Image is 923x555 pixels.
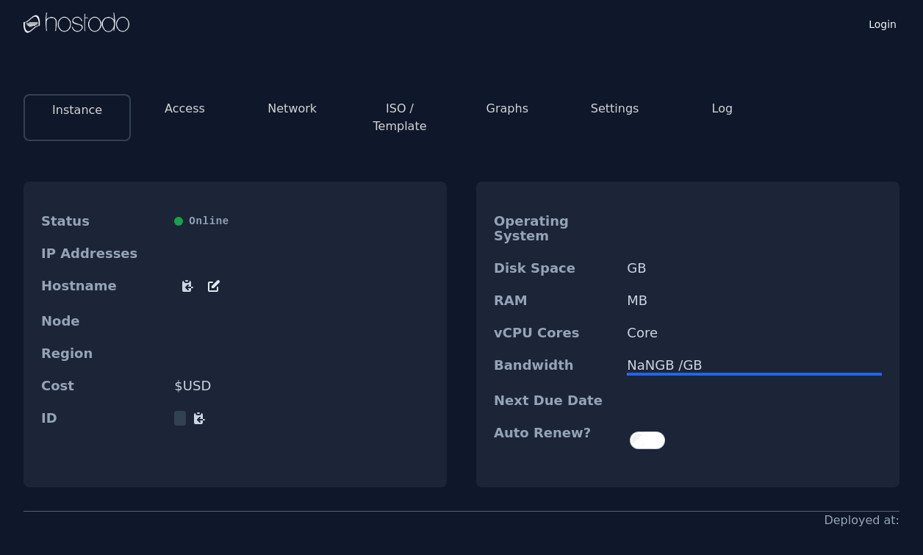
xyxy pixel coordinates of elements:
[591,100,639,118] button: Settings
[824,512,899,529] div: Deployed at:
[358,100,442,135] button: ISO / Template
[267,100,317,118] button: Network
[494,326,615,340] dt: vCPU Cores
[174,214,429,229] div: Online
[494,426,615,455] dt: Auto Renew?
[41,379,162,393] dt: Cost
[41,246,162,261] dt: IP Addresses
[712,100,733,118] button: Log
[174,379,429,393] dd: $ USD
[494,214,615,243] dt: Operating System
[165,100,205,118] button: Access
[41,346,162,361] dt: Region
[41,214,162,229] dt: Status
[52,101,102,119] button: Instance
[494,358,615,376] dt: Bandwidth
[494,261,615,276] dt: Disk Space
[627,326,882,340] dd: Core
[494,293,615,308] dt: RAM
[41,314,162,329] dt: Node
[627,358,882,373] div: NaN GB / GB
[24,12,129,35] img: Logo
[41,411,162,426] dt: ID
[866,14,899,32] a: Login
[627,293,882,308] dd: MB
[41,279,162,296] dt: Hostname
[494,393,615,408] dt: Next Due Date
[627,261,882,276] dd: GB
[486,100,528,118] button: Graphs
